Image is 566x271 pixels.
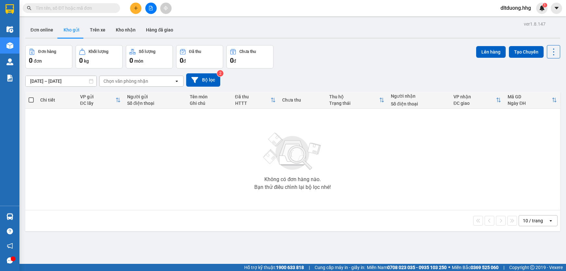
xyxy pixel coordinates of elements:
[26,76,96,86] input: Select a date range.
[80,101,115,106] div: ĐC lấy
[145,3,157,14] button: file-add
[232,92,279,109] th: Toggle SortBy
[544,3,546,7] span: 1
[80,94,115,99] div: VP gửi
[6,4,14,14] img: logo-vxr
[551,3,562,14] button: caret-down
[453,94,496,99] div: VP nhận
[548,218,553,223] svg: open
[127,101,183,106] div: Số điện thoại
[276,265,304,270] strong: 1900 633 818
[6,75,13,81] img: solution-icon
[239,49,256,54] div: Chưa thu
[6,42,13,49] img: warehouse-icon
[391,101,447,106] div: Số điện thoại
[189,49,201,54] div: Đã thu
[38,49,56,54] div: Đơn hàng
[25,45,72,68] button: Đơn hàng0đơn
[134,58,143,64] span: món
[190,101,229,106] div: Ghi chú
[508,94,551,99] div: Mã GD
[329,101,379,106] div: Trạng thái
[127,94,183,99] div: Người gửi
[183,58,186,64] span: đ
[476,46,506,58] button: Lên hàng
[149,6,153,10] span: file-add
[217,70,223,77] sup: 2
[174,79,179,84] svg: open
[504,92,560,109] th: Toggle SortBy
[163,6,168,10] span: aim
[309,264,310,271] span: |
[471,265,499,270] strong: 0369 525 060
[453,101,496,106] div: ĐC giao
[139,49,155,54] div: Số lượng
[326,92,388,109] th: Toggle SortBy
[25,22,58,38] button: Đơn online
[244,264,304,271] span: Hỗ trợ kỹ thuật:
[84,58,89,64] span: kg
[315,264,365,271] span: Cung cấp máy in - giấy in:
[235,94,271,99] div: Đã thu
[523,217,543,224] div: 10 / trang
[160,3,172,14] button: aim
[508,101,551,106] div: Ngày ĐH
[7,228,13,234] span: question-circle
[554,5,560,11] span: caret-down
[450,92,504,109] th: Toggle SortBy
[539,5,545,11] img: icon-new-feature
[391,93,447,99] div: Người nhận
[103,78,148,84] div: Chọn văn phòng nhận
[226,45,273,68] button: Chưa thu0đ
[6,58,13,65] img: warehouse-icon
[89,49,108,54] div: Khối lượng
[367,264,447,271] span: Miền Nam
[6,26,13,33] img: warehouse-icon
[141,22,178,38] button: Hàng đã giao
[77,92,124,109] th: Toggle SortBy
[176,45,223,68] button: Đã thu0đ
[111,22,141,38] button: Kho nhận
[129,56,133,64] span: 0
[126,45,173,68] button: Số lượng0món
[6,213,13,220] img: warehouse-icon
[254,185,331,190] div: Bạn thử điều chỉnh lại bộ lọc nhé!
[58,22,85,38] button: Kho gửi
[7,257,13,264] span: message
[36,5,112,12] input: Tìm tên, số ĐT hoặc mã đơn
[186,73,220,87] button: Bộ lọc
[260,129,325,174] img: svg+xml;base64,PHN2ZyBjbGFzcz0ibGlzdC1wbHVnX19zdmciIHhtbG5zPSJodHRwOi8vd3d3LnczLm9yZy8yMDAwL3N2Zy...
[180,56,183,64] span: 0
[40,97,74,103] div: Chi tiết
[134,6,138,10] span: plus
[230,56,234,64] span: 0
[495,4,536,12] span: dltduong.hhg
[448,266,450,269] span: ⚪️
[329,94,379,99] div: Thu hộ
[34,58,42,64] span: đơn
[524,20,546,28] div: ver 1.8.147
[387,265,447,270] strong: 0708 023 035 - 0935 103 250
[503,264,504,271] span: |
[79,56,83,64] span: 0
[85,22,111,38] button: Trên xe
[264,177,321,182] div: Không có đơn hàng nào.
[27,6,31,10] span: search
[509,46,544,58] button: Tạo Chuyến
[190,94,229,99] div: Tên món
[543,3,547,7] sup: 1
[130,3,141,14] button: plus
[234,58,236,64] span: đ
[76,45,123,68] button: Khối lượng0kg
[530,265,535,270] span: copyright
[7,243,13,249] span: notification
[29,56,32,64] span: 0
[282,97,323,103] div: Chưa thu
[452,264,499,271] span: Miền Bắc
[235,101,271,106] div: HTTT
